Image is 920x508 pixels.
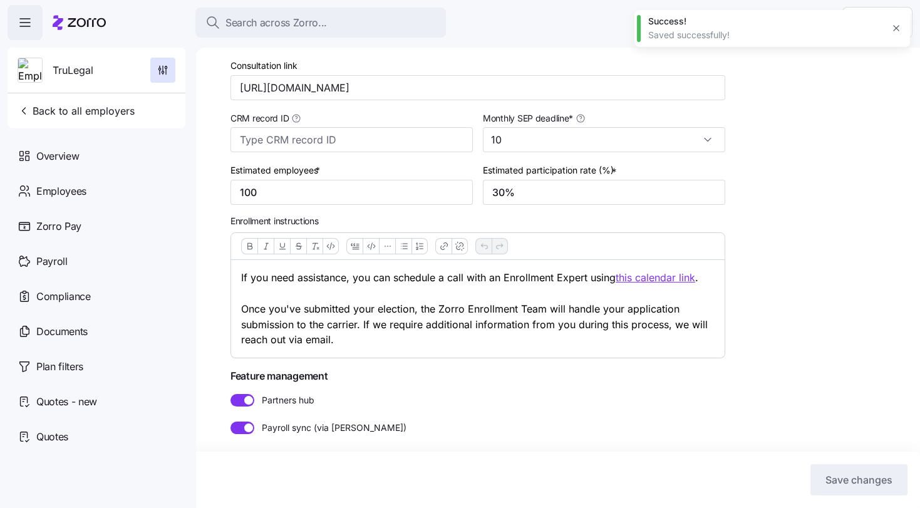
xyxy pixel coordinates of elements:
[379,238,395,254] button: Horizontal line
[254,394,314,407] span: Partners hub
[8,349,185,384] a: Plan filters
[230,127,473,152] input: Type CRM record ID
[230,112,289,125] span: CRM record ID
[257,238,274,254] button: Italic
[18,58,42,83] img: Employer logo
[36,394,97,410] span: Quotes - new
[274,238,290,254] button: Underline
[8,209,185,244] a: Zorro Pay
[230,59,297,73] label: Consultation link
[411,238,428,254] button: Ordered list
[483,112,573,125] span: Monthly SEP deadline *
[483,163,619,177] label: Estimated participation rate (%)
[230,368,725,384] span: Feature management
[230,180,473,205] input: Enter total employees
[8,244,185,279] a: Payroll
[492,238,508,254] button: Redo
[323,238,339,254] button: Code
[36,219,81,234] span: Zorro Pay
[8,314,185,349] a: Documents
[36,324,88,340] span: Documents
[36,359,83,375] span: Plan filters
[483,127,725,152] input: Select the monthly SEP deadline
[13,98,140,123] button: Back to all employers
[8,174,185,209] a: Employees
[306,238,323,254] button: Clear formatting
[435,238,452,254] button: Link
[195,8,446,38] button: Search across Zorro...
[452,238,468,254] button: Remove link
[825,472,892,487] span: Save changes
[36,429,68,445] span: Quotes
[8,138,185,174] a: Overview
[230,75,725,100] input: Consultation link
[8,384,185,419] a: Quotes - new
[36,148,79,164] span: Overview
[241,238,257,254] button: Bold
[395,238,411,254] button: Bullet list
[225,15,327,31] span: Search across Zorro...
[241,270,715,348] p: If you need assistance, you can schedule a call with an Enrollment Expert using . Once you've sub...
[8,279,185,314] a: Compliance
[230,163,323,177] label: Estimated employees
[483,180,725,205] input: Enter percent enrolled
[230,215,725,227] span: Enrollment instructions
[648,29,882,41] div: Saved successfully!
[36,289,91,304] span: Compliance
[346,238,363,254] button: Blockquote
[290,238,306,254] button: Strikethrough
[8,419,185,454] a: Quotes
[810,464,907,495] button: Save changes
[254,422,406,434] span: Payroll sync (via [PERSON_NAME])
[53,63,93,78] span: TruLegal
[363,238,379,254] button: Code block
[18,103,135,118] span: Back to all employers
[36,184,86,199] span: Employees
[648,15,882,28] div: Success!
[475,238,492,254] button: Undo
[616,271,695,284] a: this calendar link
[36,254,68,269] span: Payroll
